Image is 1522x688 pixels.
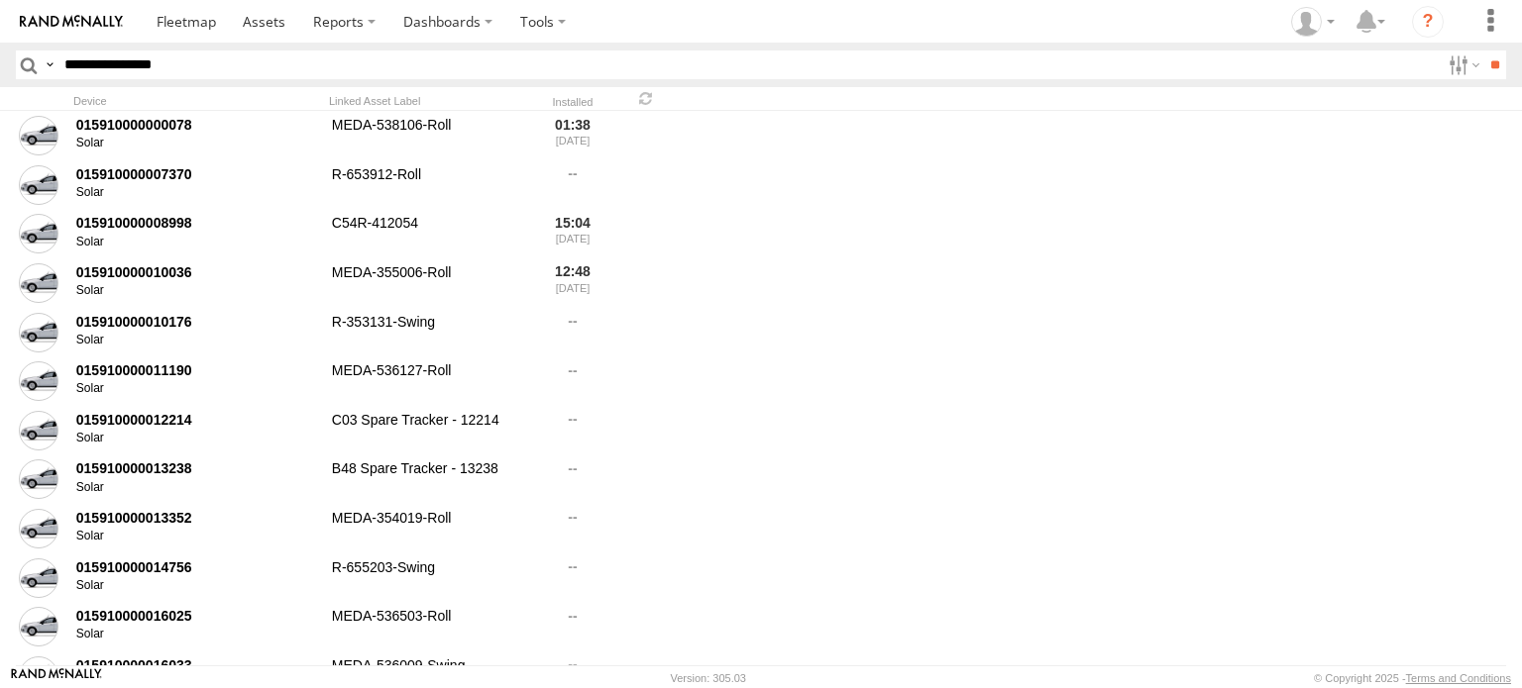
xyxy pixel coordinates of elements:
[329,358,527,404] div: MEDA-536127-Roll
[11,668,102,688] a: Visit our Website
[535,98,610,108] div: Installed
[76,165,318,183] div: 015910000007370
[76,235,318,250] div: Solar
[634,89,658,108] span: Refresh
[329,408,527,453] div: C03 Spare Tracker - 12214
[76,509,318,527] div: 015910000013352
[535,260,610,306] div: 12:48 [DATE]
[329,555,527,601] div: R-655203-Swing
[1412,6,1444,38] i: ?
[76,411,318,429] div: 015910000012214
[76,656,318,674] div: 015910000016033
[76,431,318,446] div: Solar
[76,529,318,544] div: Solar
[329,260,527,306] div: MEDA-355006-Roll
[76,558,318,576] div: 015910000014756
[76,185,318,201] div: Solar
[329,162,527,208] div: R-653912-Roll
[535,113,610,158] div: 01:38 [DATE]
[42,50,57,79] label: Search Query
[535,212,610,257] div: 15:04 [DATE]
[76,214,318,232] div: 015910000008998
[329,310,527,355] div: R-353131-Swing
[76,116,318,134] div: 015910000000078
[1314,672,1511,684] div: © Copyright 2025 -
[76,333,318,348] div: Solar
[76,459,318,477] div: 015910000013238
[73,94,321,108] div: Device
[329,113,527,158] div: MEDA-538106-Roll
[76,136,318,151] div: Solar
[76,627,318,642] div: Solar
[76,361,318,379] div: 015910000011190
[76,381,318,397] div: Solar
[329,506,527,551] div: MEDA-354019-Roll
[329,94,527,108] div: Linked Asset Label
[20,15,123,29] img: rand-logo.svg
[329,212,527,257] div: C54R-412054
[671,672,746,684] div: Version: 305.03
[76,607,318,625] div: 015910000016025
[76,313,318,331] div: 015910000010176
[1406,672,1511,684] a: Terms and Conditions
[76,480,318,496] div: Solar
[329,604,527,649] div: MEDA-536503-Roll
[76,263,318,281] div: 015910000010036
[76,283,318,299] div: Solar
[1284,7,1342,37] div: Idaliz Kaminski
[76,578,318,594] div: Solar
[1441,50,1483,79] label: Search Filter Options
[329,457,527,503] div: B48 Spare Tracker - 13238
